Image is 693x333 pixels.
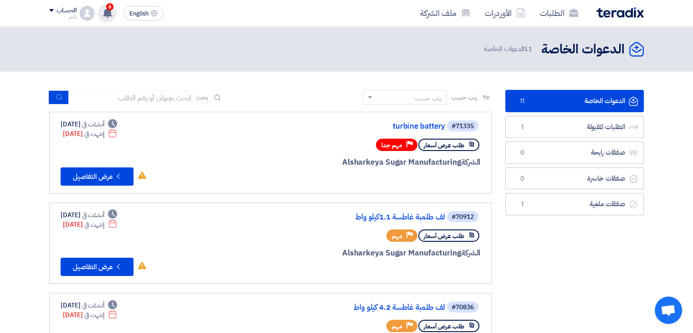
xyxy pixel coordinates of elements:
[505,167,644,190] a: صفقات خاسرة0
[261,156,480,168] div: Alsharkeya Sugar Manufacturing
[517,123,528,132] span: 1
[413,2,477,24] a: ملف الشركة
[541,41,625,58] h2: الدعوات الخاصة
[505,116,644,138] a: الطلبات المقبولة1
[461,156,481,168] span: الشركة
[263,213,445,221] a: لف طلمبة غاطسة 1.1كيلو واط
[451,93,477,102] span: رتب حسب
[82,301,104,310] span: أنشئت في
[82,120,104,129] span: أنشئت في
[84,310,104,320] span: إنتهت في
[655,297,682,324] div: دردشة مفتوحة
[484,44,534,54] span: الدعوات الخاصة
[424,232,464,240] span: طلب عرض أسعار
[84,220,104,229] span: إنتهت في
[424,141,464,150] span: طلب عرض أسعار
[49,14,76,19] div: ياسر
[517,148,528,157] span: 0
[56,7,76,15] div: الحساب
[452,214,474,220] div: #70912
[517,174,528,183] span: 0
[69,91,196,104] input: ابحث بعنوان أو رقم الطلب
[415,94,441,103] div: رتب حسب
[63,129,117,139] div: [DATE]
[63,220,117,229] div: [DATE]
[452,123,474,130] div: #71335
[123,6,164,21] button: English
[61,210,117,220] div: [DATE]
[381,141,402,150] span: مهم جدا
[505,90,644,112] a: الدعوات الخاصة11
[505,141,644,164] a: صفقات رابحة0
[106,3,113,10] span: 6
[524,44,532,54] span: 11
[61,167,133,186] button: عرض التفاصيل
[61,301,117,310] div: [DATE]
[80,6,94,21] img: profile_test.png
[82,210,104,220] span: أنشئت في
[477,2,533,24] a: الأوردرات
[263,303,445,312] a: لف طلمبة غاطسة 4.2 كيلو واط
[461,247,481,259] span: الشركة
[261,247,480,259] div: Alsharkeya Sugar Manufacturing
[61,120,117,129] div: [DATE]
[596,7,644,18] img: Teradix logo
[63,310,117,320] div: [DATE]
[517,200,528,209] span: 1
[424,322,464,331] span: طلب عرض أسعار
[129,10,149,17] span: English
[533,2,585,24] a: الطلبات
[263,122,445,130] a: turbine battery
[505,193,644,215] a: صفقات ملغية1
[452,304,474,311] div: #70836
[196,93,208,102] span: بحث
[517,97,528,106] span: 11
[84,129,104,139] span: إنتهت في
[61,258,133,276] button: عرض التفاصيل
[392,232,402,240] span: مهم
[392,322,402,331] span: مهم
